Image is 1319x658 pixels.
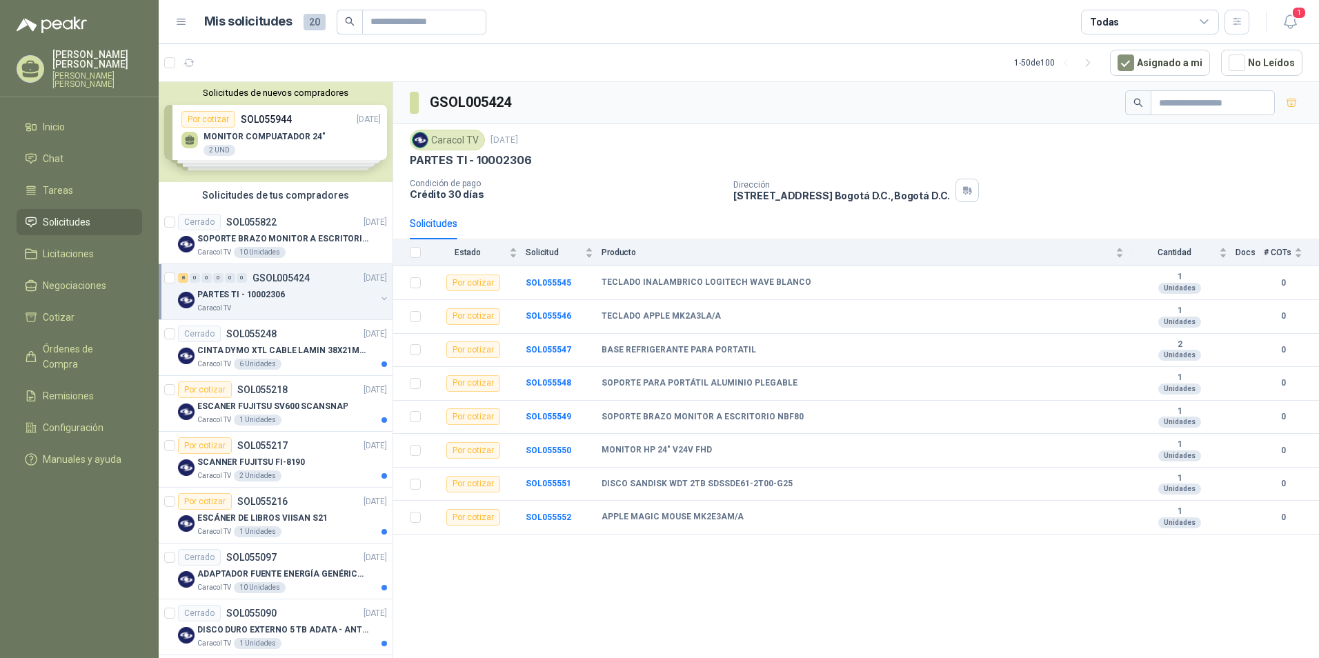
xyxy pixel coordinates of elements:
b: BASE REFRIGERANTE PARA PORTATIL [602,345,756,356]
a: Cotizar [17,304,142,330]
p: SOL055248 [226,329,277,339]
p: [DATE] [490,134,518,147]
span: Inicio [43,119,65,134]
div: Unidades [1158,350,1201,361]
th: # COTs [1264,239,1319,266]
p: SOL055217 [237,441,288,450]
a: SOL055545 [526,278,571,288]
div: Cerrado [178,214,221,230]
th: Docs [1236,239,1264,266]
p: [DATE] [364,495,387,508]
p: SOL055822 [226,217,277,227]
a: CerradoSOL055090[DATE] Company LogoDISCO DURO EXTERNO 5 TB ADATA - ANTIGOLPESCaracol TV1 Unidades [159,599,393,655]
span: Cotizar [43,310,75,325]
div: Por cotizar [446,476,500,492]
b: 1 [1132,372,1227,383]
th: Estado [429,239,526,266]
a: Por cotizarSOL055216[DATE] Company LogoESCÁNER DE LIBROS VIISAN S21Caracol TV1 Unidades [159,488,393,544]
b: 1 [1132,306,1227,317]
b: SOPORTE PARA PORTÁTIL ALUMINIO PLEGABLE [602,378,797,389]
b: 1 [1132,473,1227,484]
a: Solicitudes [17,209,142,235]
div: Por cotizar [446,308,500,325]
div: Por cotizar [178,493,232,510]
img: Logo peakr [17,17,87,33]
div: 0 [213,273,224,283]
div: 2 Unidades [234,470,281,481]
b: APPLE MAGIC MOUSE MK2E3AM/A [602,512,744,523]
p: Caracol TV [197,415,231,426]
span: Licitaciones [43,246,94,261]
img: Company Logo [178,627,195,644]
div: Cerrado [178,605,221,621]
img: Company Logo [178,236,195,252]
img: Company Logo [178,292,195,308]
span: Solicitud [526,248,582,257]
p: ADAPTADOR FUENTE ENERGÍA GENÉRICO 24V 1A [197,568,369,581]
b: 0 [1264,343,1302,357]
p: [DATE] [364,328,387,341]
p: Caracol TV [197,638,231,649]
div: 1 Unidades [234,415,281,426]
div: Unidades [1158,450,1201,461]
b: 0 [1264,511,1302,524]
b: MONITOR HP 24" V24V FHD [602,445,712,456]
div: Unidades [1158,417,1201,428]
div: Todas [1090,14,1119,30]
div: Caracol TV [410,130,485,150]
div: Por cotizar [446,341,500,358]
a: Órdenes de Compra [17,336,142,377]
p: Caracol TV [197,303,231,314]
div: 0 [190,273,200,283]
span: Chat [43,151,63,166]
p: Caracol TV [197,247,231,258]
p: Dirección [733,180,950,190]
img: Company Logo [413,132,428,148]
p: PARTES TI - 10002306 [197,288,285,301]
a: Tareas [17,177,142,203]
img: Company Logo [178,459,195,476]
div: 6 Unidades [234,359,281,370]
button: Solicitudes de nuevos compradores [164,88,387,98]
div: 0 [225,273,235,283]
a: Remisiones [17,383,142,409]
div: 1 Unidades [234,526,281,537]
p: [DATE] [364,272,387,285]
b: 1 [1132,406,1227,417]
p: [PERSON_NAME] [PERSON_NAME] [52,72,142,88]
b: 0 [1264,477,1302,490]
b: TECLADO INALAMBRICO LOGITECH WAVE BLANCO [602,277,811,288]
a: SOL055546 [526,311,571,321]
h3: GSOL005424 [430,92,513,113]
b: 1 [1132,439,1227,450]
p: SOL055090 [226,608,277,618]
p: [DATE] [364,439,387,452]
div: Por cotizar [178,437,232,454]
th: Producto [602,239,1132,266]
b: SOL055549 [526,412,571,421]
p: Crédito 30 días [410,188,722,200]
p: [DATE] [364,383,387,397]
a: SOL055548 [526,378,571,388]
span: # COTs [1264,248,1291,257]
a: SOL055551 [526,479,571,488]
b: 0 [1264,377,1302,390]
img: Company Logo [178,571,195,588]
div: 8 [178,273,188,283]
span: Cantidad [1132,248,1216,257]
a: 8 0 0 0 0 0 GSOL005424[DATE] Company LogoPARTES TI - 10002306Caracol TV [178,270,390,314]
span: Negociaciones [43,278,106,293]
b: SOPORTE BRAZO MONITOR A ESCRITORIO NBF80 [602,412,804,423]
p: Condición de pago [410,179,722,188]
span: Solicitudes [43,215,90,230]
div: 10 Unidades [234,582,286,593]
p: Caracol TV [197,359,231,370]
b: 0 [1264,310,1302,323]
div: 10 Unidades [234,247,286,258]
span: 1 [1291,6,1307,19]
a: Inicio [17,114,142,140]
b: DISCO SANDISK WDT 2TB SDSSDE61-2T00-G25 [602,479,793,490]
div: Unidades [1158,383,1201,395]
